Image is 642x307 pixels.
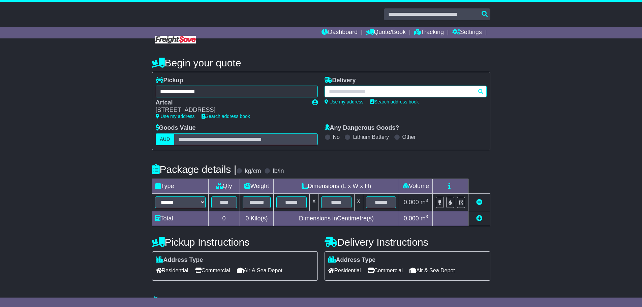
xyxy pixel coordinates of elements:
[156,265,188,276] span: Residential
[325,86,487,97] typeahead: Please provide city
[156,124,196,132] label: Goods Value
[322,27,358,38] a: Dashboard
[156,106,305,114] div: [STREET_ADDRESS]
[273,167,284,175] label: lb/in
[156,114,195,119] a: Use my address
[354,193,363,211] td: x
[202,114,250,119] a: Search address book
[328,265,361,276] span: Residential
[353,134,389,140] label: Lithium Battery
[325,99,364,104] a: Use my address
[245,215,249,222] span: 0
[237,265,282,276] span: Air & Sea Depot
[274,211,399,226] td: Dimensions in Centimetre(s)
[240,179,274,193] td: Weight
[409,265,455,276] span: Air & Sea Depot
[195,265,230,276] span: Commercial
[325,124,399,132] label: Any Dangerous Goods?
[208,179,240,193] td: Qty
[325,77,356,84] label: Delivery
[404,215,419,222] span: 0.000
[366,27,406,38] a: Quote/Book
[404,199,419,206] span: 0.000
[156,99,305,106] div: Artcal
[274,179,399,193] td: Dimensions (L x W x H)
[245,167,261,175] label: kg/cm
[368,265,403,276] span: Commercial
[240,211,274,226] td: Kilo(s)
[476,215,482,222] a: Add new item
[325,237,490,248] h4: Delivery Instructions
[399,179,433,193] td: Volume
[208,211,240,226] td: 0
[421,215,428,222] span: m
[333,134,340,140] label: No
[152,296,490,307] h4: Warranty & Insurance
[156,256,203,264] label: Address Type
[152,211,208,226] td: Total
[152,164,237,175] h4: Package details |
[421,199,428,206] span: m
[402,134,416,140] label: Other
[414,27,444,38] a: Tracking
[476,199,482,206] a: Remove this item
[155,36,196,43] img: Freight Save
[152,179,208,193] td: Type
[152,237,318,248] h4: Pickup Instructions
[370,99,419,104] a: Search address book
[452,27,482,38] a: Settings
[310,193,318,211] td: x
[156,77,183,84] label: Pickup
[328,256,376,264] label: Address Type
[156,133,175,145] label: AUD
[426,214,428,219] sup: 3
[426,198,428,203] sup: 3
[152,57,490,68] h4: Begin your quote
